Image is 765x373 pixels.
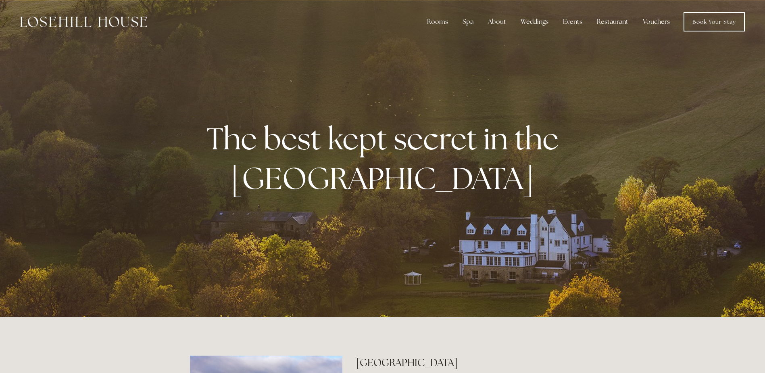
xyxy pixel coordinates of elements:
[590,14,635,30] div: Restaurant
[514,14,555,30] div: Weddings
[421,14,454,30] div: Rooms
[206,119,565,198] strong: The best kept secret in the [GEOGRAPHIC_DATA]
[20,17,147,27] img: Losehill House
[456,14,480,30] div: Spa
[356,356,575,370] h2: [GEOGRAPHIC_DATA]
[684,12,745,31] a: Book Your Stay
[557,14,589,30] div: Events
[636,14,676,30] a: Vouchers
[482,14,513,30] div: About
